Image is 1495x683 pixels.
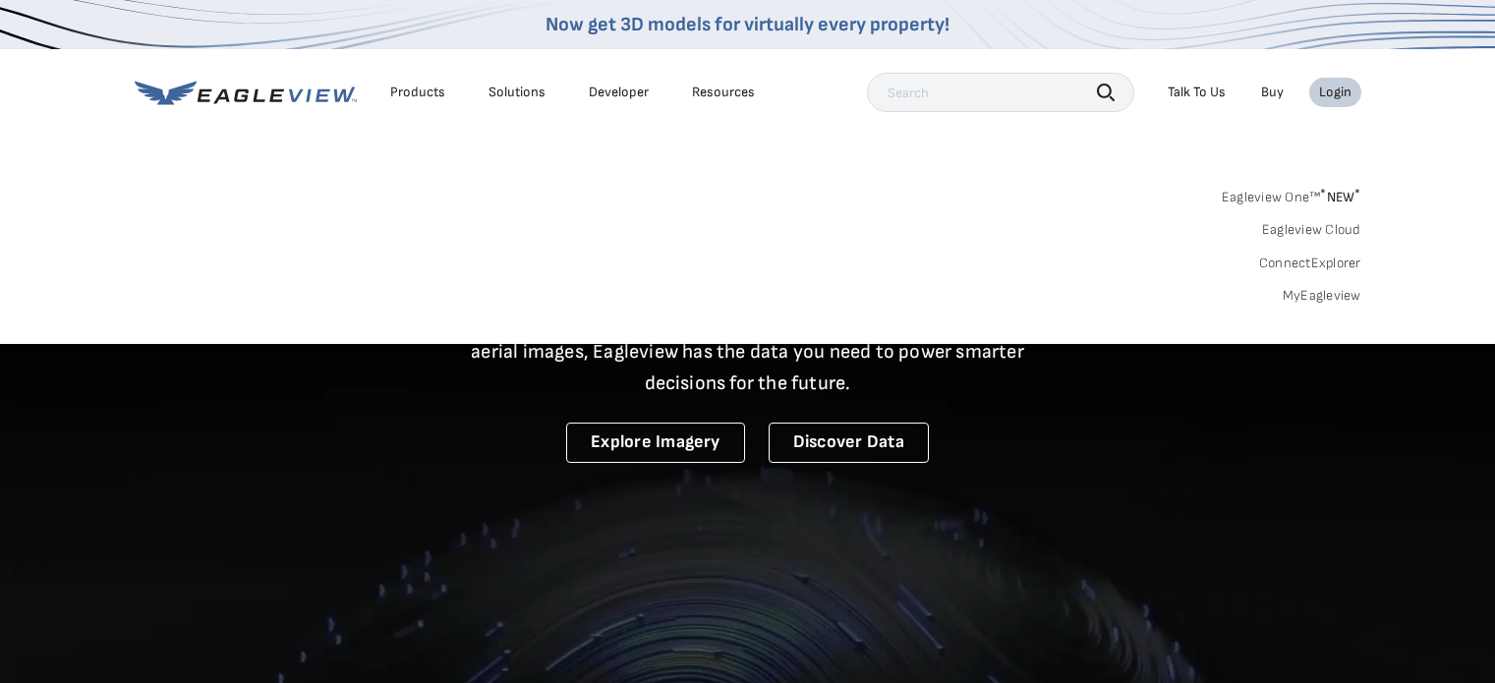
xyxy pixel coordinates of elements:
input: Search [867,73,1134,112]
a: Developer [589,84,649,101]
a: Now get 3D models for virtually every property! [546,13,949,36]
a: Discover Data [769,423,929,463]
a: Eagleview Cloud [1262,221,1361,239]
a: Buy [1261,84,1284,101]
a: MyEagleview [1283,287,1361,305]
span: NEW [1320,189,1360,205]
div: Login [1319,84,1351,101]
p: A new era starts here. Built on more than 3.5 billion high-resolution aerial images, Eagleview ha... [447,305,1049,399]
a: Eagleview One™*NEW* [1222,183,1361,205]
div: Resources [692,84,755,101]
div: Solutions [489,84,546,101]
div: Products [390,84,445,101]
a: ConnectExplorer [1259,255,1361,272]
div: Talk To Us [1168,84,1226,101]
a: Explore Imagery [566,423,745,463]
